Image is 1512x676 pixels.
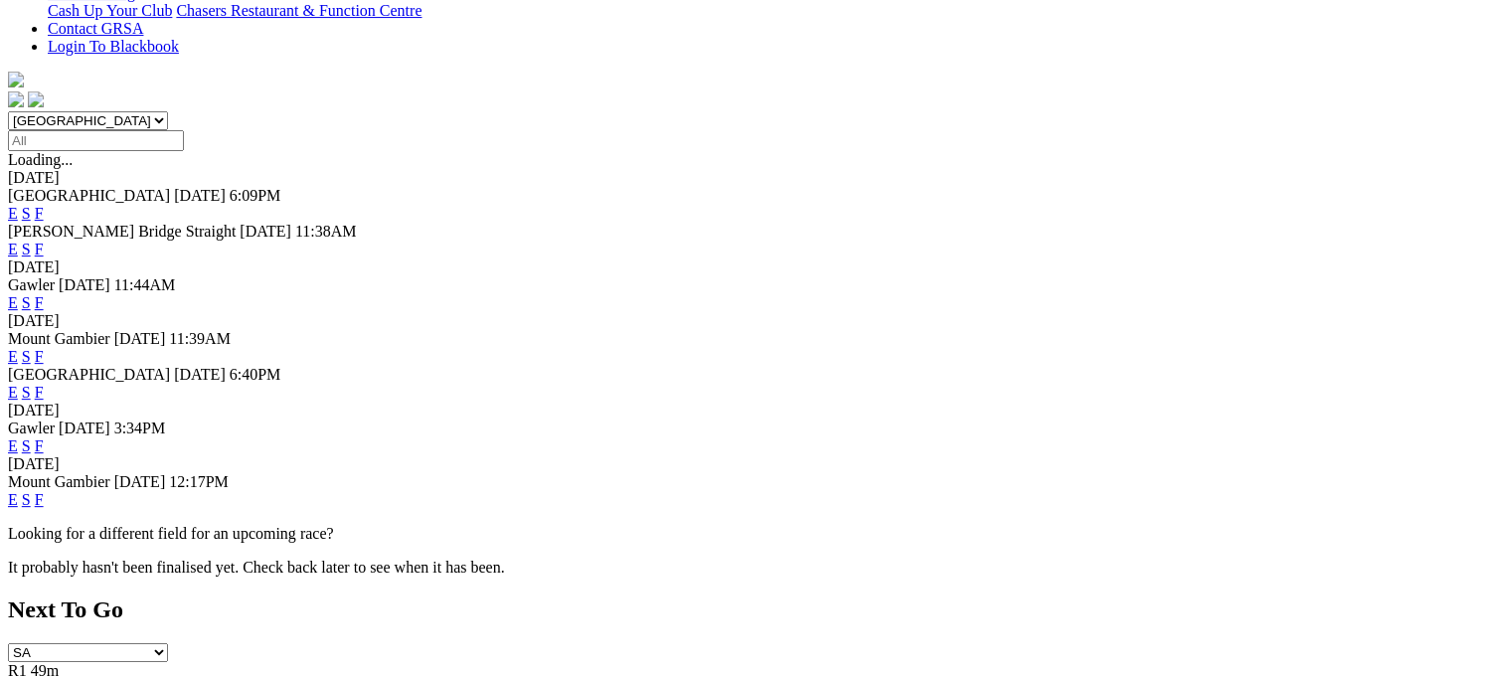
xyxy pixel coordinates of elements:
span: [PERSON_NAME] Bridge Straight [8,223,236,240]
img: facebook.svg [8,91,24,107]
span: Gawler [8,420,55,436]
span: Loading... [8,151,73,168]
a: S [22,384,31,401]
partial: It probably hasn't been finalised yet. Check back later to see when it has been. [8,559,505,576]
span: [GEOGRAPHIC_DATA] [8,366,170,383]
div: [DATE] [8,312,1504,330]
a: F [35,384,44,401]
a: E [8,205,18,222]
span: 3:34PM [114,420,166,436]
span: 12:17PM [169,473,229,490]
span: 11:44AM [114,276,176,293]
a: S [22,241,31,257]
h2: Next To Go [8,596,1504,623]
span: [DATE] [114,473,166,490]
div: [DATE] [8,455,1504,473]
span: [GEOGRAPHIC_DATA] [8,187,170,204]
span: 11:39AM [169,330,231,347]
a: E [8,437,18,454]
a: S [22,491,31,508]
span: [DATE] [59,276,110,293]
div: [DATE] [8,169,1504,187]
a: F [35,241,44,257]
div: [DATE] [8,402,1504,420]
a: S [22,348,31,365]
a: Contact GRSA [48,20,143,37]
span: [DATE] [240,223,291,240]
span: 6:40PM [230,366,281,383]
img: logo-grsa-white.png [8,72,24,87]
a: F [35,294,44,311]
a: S [22,437,31,454]
a: Cash Up Your Club [48,2,172,19]
a: E [8,384,18,401]
a: E [8,491,18,508]
span: 6:09PM [230,187,281,204]
input: Select date [8,130,184,151]
a: E [8,241,18,257]
span: Mount Gambier [8,330,110,347]
span: [DATE] [174,366,226,383]
span: Mount Gambier [8,473,110,490]
a: S [22,294,31,311]
a: E [8,294,18,311]
span: Gawler [8,276,55,293]
a: F [35,491,44,508]
a: Login To Blackbook [48,38,179,55]
a: S [22,205,31,222]
img: twitter.svg [28,91,44,107]
span: 11:38AM [295,223,357,240]
a: E [8,348,18,365]
a: F [35,205,44,222]
span: [DATE] [174,187,226,204]
a: F [35,437,44,454]
div: [DATE] [8,258,1504,276]
a: F [35,348,44,365]
span: [DATE] [59,420,110,436]
div: Bar & Dining [48,2,1504,20]
p: Looking for a different field for an upcoming race? [8,525,1504,543]
span: [DATE] [114,330,166,347]
a: Chasers Restaurant & Function Centre [176,2,421,19]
